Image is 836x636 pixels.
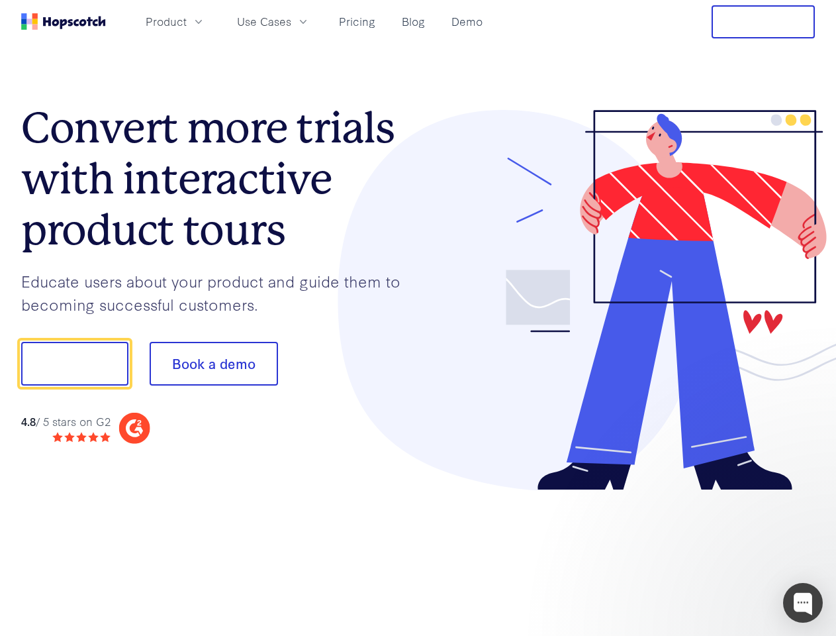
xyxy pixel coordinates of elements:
button: Show me! [21,342,128,386]
button: Book a demo [150,342,278,386]
a: Demo [446,11,488,32]
span: Product [146,13,187,30]
p: Educate users about your product and guide them to becoming successful customers. [21,270,418,315]
button: Use Cases [229,11,318,32]
strong: 4.8 [21,413,36,429]
a: Blog [396,11,430,32]
a: Home [21,13,106,30]
div: / 5 stars on G2 [21,413,111,430]
a: Pricing [334,11,381,32]
span: Use Cases [237,13,291,30]
button: Product [138,11,213,32]
button: Free Trial [712,5,815,38]
h1: Convert more trials with interactive product tours [21,103,418,255]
